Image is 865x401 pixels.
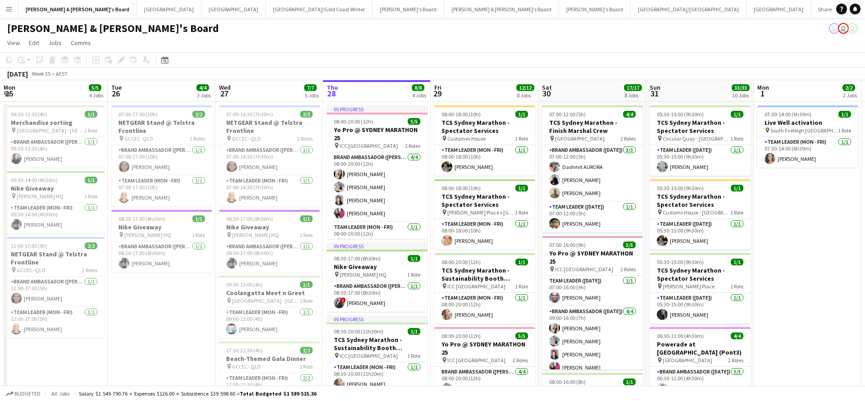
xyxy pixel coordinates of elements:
[226,111,273,118] span: 07:00-14:30 (7h30m)
[11,242,47,249] span: 12:00-17:00 (5h)
[84,127,97,134] span: 1 Role
[4,250,105,266] h3: NETGEAR Stand @ Telstra Frontline
[541,88,552,99] span: 30
[304,84,317,91] span: 7/7
[542,276,643,306] app-card-role: Team Leader ([DATE])1/107:00-16:00 (9h)[PERSON_NAME]
[218,88,231,99] span: 27
[442,111,481,118] span: 08:00-18:00 (10h)
[111,83,122,91] span: Tue
[408,328,420,335] span: 1/1
[340,352,398,359] span: ICC [GEOGRAPHIC_DATA]
[663,357,712,364] span: [GEOGRAPHIC_DATA]
[624,84,642,91] span: 17/17
[756,88,769,99] span: 1
[442,185,481,191] span: 08:00-18:00 (10h)
[650,118,751,135] h3: TCS Sydney Marathon - Spectator Services
[730,135,743,142] span: 1 Role
[434,179,535,250] app-job-card: 08:00-18:00 (10h)1/1TCS Sydney Marathon - Spectator Services [PERSON_NAME] Place x [GEOGRAPHIC_DA...
[201,0,266,18] button: [GEOGRAPHIC_DATA]
[327,126,428,142] h3: Yo Pro @ SYDNEY MARATHON 25
[196,84,209,91] span: 4/4
[110,88,122,99] span: 26
[111,176,212,206] app-card-role: Team Leader (Mon - Fri)1/107:00-17:00 (10h)[PERSON_NAME]
[84,193,97,200] span: 1 Role
[434,118,535,135] h3: TCS Sydney Marathon - Spectator Services
[219,355,320,363] h3: Beach-Themed Gala Dinner
[373,0,444,18] button: [PERSON_NAME]'s Board
[434,253,535,324] div: 08:00-20:00 (12h)1/1TCS Sydney Marathon - Sustainability Booth Support ICC [GEOGRAPHIC_DATA]1 Rol...
[434,83,442,91] span: Fri
[838,111,851,118] span: 1/1
[56,70,68,77] div: AEST
[513,357,528,364] span: 2 Roles
[25,37,43,49] a: Edit
[555,266,613,273] span: ICC [GEOGRAPHIC_DATA]
[50,390,71,397] span: All jobs
[730,209,743,216] span: 1 Role
[434,105,535,176] app-job-card: 08:00-18:00 (10h)1/1TCS Sydney Marathon - Spectator Services Customes House1 RoleTeam Leader (Mon...
[648,88,660,99] span: 31
[559,0,631,18] button: [PERSON_NAME]'s Board
[219,307,320,338] app-card-role: Team Leader (Mon - Fri)1/109:00-13:00 (4h)[PERSON_NAME]
[542,236,643,369] app-job-card: 07:00-16:00 (9h)5/5Yo Pro @ SYDNEY MARATHON 25 ICC [GEOGRAPHIC_DATA]2 RolesTeam Leader ([DATE])1/...
[542,118,643,135] h3: TCS Sydney Marathon - Finish Marshal Crew
[327,152,428,222] app-card-role: Brand Ambassador ([PERSON_NAME])4/408:00-20:00 (12h)[PERSON_NAME][PERSON_NAME][PERSON_NAME][PERSO...
[340,271,387,278] span: [PERSON_NAME] HQ
[434,340,535,356] h3: Yo Pro @ SYDNEY MARATHON 25
[4,118,105,127] h3: Merchandise sorting
[124,135,153,142] span: GCCEC- QLD
[517,92,534,99] div: 8 Jobs
[327,315,428,323] div: In progress
[334,118,373,125] span: 08:00-20:00 (12h)
[757,105,858,168] div: 07:30-14:00 (6h30m)1/1Live Well activation South Eveleigh [GEOGRAPHIC_DATA]1 RoleTeam Leader (Mon...
[4,137,105,168] app-card-role: Brand Ambassador ([PERSON_NAME])1/109:30-13:30 (4h)[PERSON_NAME]
[542,105,643,232] app-job-card: 07:00-12:00 (5h)4/4TCS Sydney Marathon - Finish Marshal Crew [GEOGRAPHIC_DATA]2 RolesBrand Ambass...
[219,176,320,206] app-card-role: Team Leader (Mon - Fri)1/107:00-14:30 (7h30m)[PERSON_NAME]
[7,22,219,35] h1: [PERSON_NAME] & [PERSON_NAME]'s Board
[4,237,105,338] app-job-card: 12:00-17:00 (5h)2/2NETGEAR Stand @ Telstra Frontline GCCEC- QLD2 RolesBrand Ambassador ([PERSON_N...
[85,177,97,183] span: 1/1
[4,203,105,233] app-card-role: Team Leader (Mon - Fri)1/109:30-14:00 (4h30m)[PERSON_NAME]
[447,209,515,216] span: [PERSON_NAME] Place x [GEOGRAPHIC_DATA]
[192,232,205,238] span: 1 Role
[219,105,320,206] div: 07:00-14:30 (7h30m)2/2NETGEAR Stand @ Telstra Frontline GCCEC- QLD2 RolesBrand Ambassador ([PERSO...
[731,111,743,118] span: 1/1
[434,266,535,283] h3: TCS Sydney Marathon - Sustainability Booth Support
[111,105,212,206] app-job-card: 07:00-17:00 (10h)2/2NETGEAR Stand @ Telstra Frontline GCCEC- QLD2 RolesBrand Ambassador ([PERSON_...
[190,135,205,142] span: 2 Roles
[4,171,105,233] div: 09:30-14:00 (4h30m)1/1Nike Giveaway [PERSON_NAME] HQ1 RoleTeam Leader (Mon - Fri)1/109:30-14:00 (...
[515,185,528,191] span: 1/1
[663,135,730,142] span: Circular Quay - [GEOGRAPHIC_DATA] - [GEOGRAPHIC_DATA]
[4,277,105,307] app-card-role: Brand Ambassador ([PERSON_NAME])1/112:00-17:00 (5h)[PERSON_NAME]
[447,283,505,290] span: ICC [GEOGRAPHIC_DATA]
[219,223,320,231] h3: Nike Giveaway
[14,391,41,397] span: Budgeted
[17,127,84,134] span: [GEOGRAPHIC_DATA] - [GEOGRAPHIC_DATA]
[650,293,751,324] app-card-role: Team Leader ([DATE])1/105:30-15:00 (9h30m)[PERSON_NAME]
[650,253,751,324] app-job-card: 05:30-15:00 (9h30m)1/1TCS Sydney Marathon - Spectator Services [PERSON_NAME] Place1 RoleTeam Lead...
[79,390,316,397] div: Salary $1 549 790.76 + Expenses $126.00 + Subsistence $39 598.60 =
[549,378,586,385] span: 08:00-16:00 (8h)
[4,307,105,338] app-card-role: Team Leader (Mon - Fri)1/112:00-17:00 (5h)[PERSON_NAME]
[327,83,338,91] span: Thu
[17,193,64,200] span: [PERSON_NAME] HQ
[89,84,101,91] span: 5/5
[434,192,535,209] h3: TCS Sydney Marathon - Spectator Services
[623,378,636,385] span: 1/1
[663,283,715,290] span: [PERSON_NAME] Place
[730,283,743,290] span: 1 Role
[843,92,857,99] div: 2 Jobs
[327,105,428,239] app-job-card: In progress08:00-20:00 (12h)5/5Yo Pro @ SYDNEY MARATHON 25 ICC [GEOGRAPHIC_DATA]2 RolesBrand Amba...
[300,111,313,118] span: 2/2
[219,242,320,272] app-card-role: Brand Ambassador ([PERSON_NAME])1/108:30-17:00 (8h30m)[PERSON_NAME]
[434,219,535,250] app-card-role: Team Leader (Mon - Fri)1/108:00-18:00 (10h)[PERSON_NAME]
[434,293,535,324] app-card-role: Team Leader (Mon - Fri)1/108:00-20:00 (12h)[PERSON_NAME]
[82,267,97,273] span: 2 Roles
[327,362,428,393] app-card-role: Team Leader (Mon - Fri)1/108:30-20:00 (11h30m)[PERSON_NAME]
[327,315,428,393] app-job-card: In progress08:30-20:00 (11h30m)1/1TCS Sydney Marathon - Sustainability Booth Support ICC [GEOGRAP...
[542,145,643,202] app-card-role: Brand Ambassador ([DATE])3/307:00-12:00 (5h)Dashmit AURORA[PERSON_NAME][PERSON_NAME]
